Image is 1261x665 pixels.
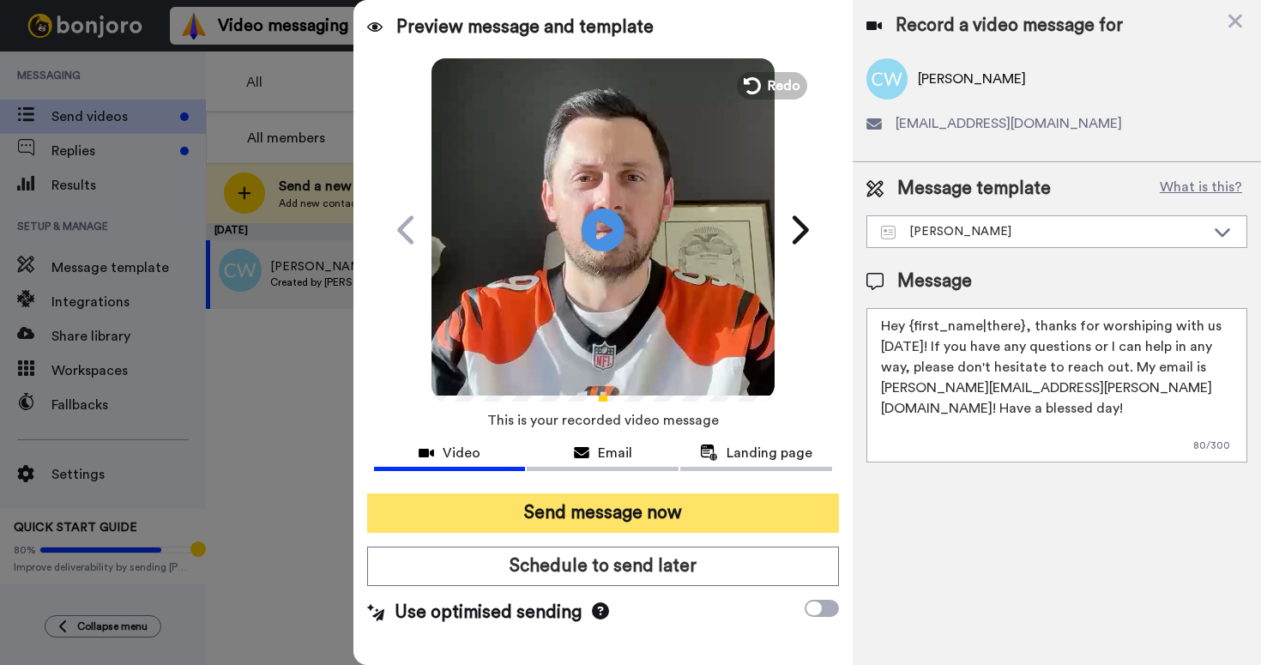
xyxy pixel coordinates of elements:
[897,176,1051,202] span: Message template
[727,443,812,463] span: Landing page
[367,493,839,533] button: Send message now
[881,226,896,239] img: Message-temps.svg
[897,269,972,294] span: Message
[881,223,1205,240] div: [PERSON_NAME]
[395,600,582,626] span: Use optimised sending
[487,402,719,439] span: This is your recorded video message
[96,15,227,191] span: Hi [PERSON_NAME], thank you so much for signing up! I wanted to say thanks in person with a quick...
[598,443,632,463] span: Email
[1155,176,1247,202] button: What is this?
[367,547,839,586] button: Schedule to send later
[896,113,1122,134] span: [EMAIL_ADDRESS][DOMAIN_NAME]
[443,443,480,463] span: Video
[55,55,75,76] img: mute-white.svg
[2,3,48,50] img: c638375f-eacb-431c-9714-bd8d08f708a7-1584310529.jpg
[866,308,1247,462] textarea: Hey {first_name|there}, thanks for worshiping with us [DATE]! If you have any questions or I can ...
